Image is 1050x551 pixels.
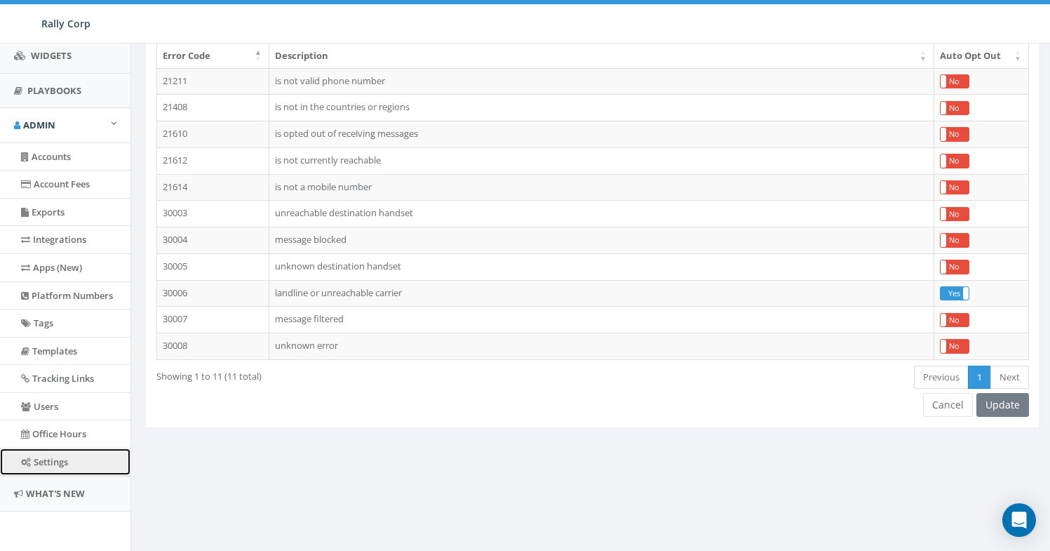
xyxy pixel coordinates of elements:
[940,339,969,354] div: YesNo
[941,154,969,168] label: No
[157,147,269,174] td: 21612
[269,200,934,227] td: unreachable destination handset
[1002,503,1036,537] div: Open Intercom Messenger
[23,119,55,131] span: Admin
[41,17,90,30] span: Rally Corp
[941,181,969,194] label: No
[941,340,969,353] label: No
[269,174,934,201] td: is not a mobile number
[157,44,269,68] th: Error Code: activate to sort column descending
[914,366,969,389] a: Previous
[269,94,934,121] td: is not in the countries or regions
[269,147,934,174] td: is not currently reachable
[940,154,969,168] div: YesNo
[940,313,969,328] div: YesNo
[934,44,1029,68] th: Auto Opt Out: activate to sort column ascending
[157,280,269,307] td: 30006
[269,227,934,253] td: message blocked
[157,68,269,95] td: 21211
[941,102,969,115] label: No
[940,127,969,142] div: YesNo
[26,487,85,500] span: What's New
[157,94,269,121] td: 21408
[157,174,269,201] td: 21614
[941,260,969,274] label: No
[157,306,269,333] td: 30007
[157,253,269,280] td: 30005
[941,128,969,141] label: No
[269,333,934,359] td: unknown error
[940,207,969,222] div: YesNo
[157,121,269,147] td: 21610
[31,49,72,62] span: Widgets
[27,84,81,97] span: Playbooks
[968,366,991,389] a: 1
[269,253,934,280] td: unknown destination handset
[990,366,1029,389] a: Next
[157,333,269,359] td: 30008
[923,393,973,417] a: Cancel
[941,234,969,247] label: No
[940,260,969,274] div: YesNo
[269,306,934,333] td: message filtered
[940,286,969,301] div: YesNo
[940,74,969,89] div: YesNo
[156,364,508,383] div: Showing 1 to 11 (11 total)
[941,287,969,300] label: Yes
[940,233,969,248] div: YesNo
[269,121,934,147] td: is opted out of receiving messages
[269,44,934,68] th: Description: activate to sort column ascending
[941,314,969,327] label: No
[941,208,969,221] label: No
[157,200,269,227] td: 30003
[941,75,969,88] label: No
[269,280,934,307] td: landline or unreachable carrier
[157,227,269,253] td: 30004
[269,68,934,95] td: is not valid phone number
[940,101,969,116] div: YesNo
[940,180,969,195] div: YesNo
